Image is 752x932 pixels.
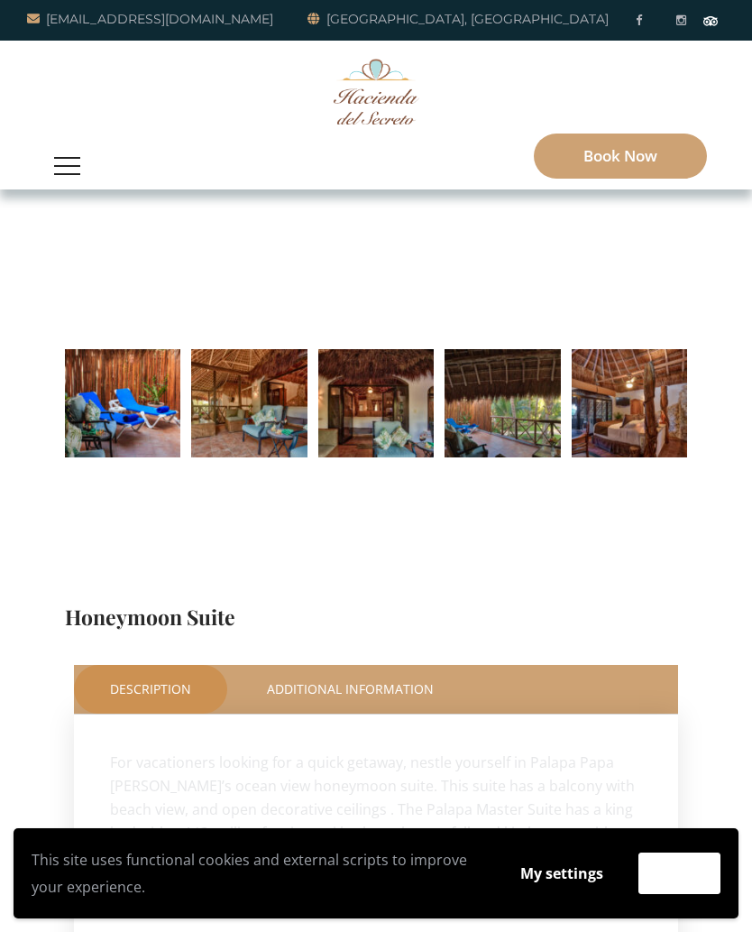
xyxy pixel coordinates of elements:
[32,846,485,900] p: This site uses functional cookies and external scripts to improve your experience.
[307,8,609,30] a: [GEOGRAPHIC_DATA], [GEOGRAPHIC_DATA]
[191,349,307,465] img: IMG_1315-150x150.jpg
[572,349,687,465] img: IMG_1337-150x150.jpg
[445,349,560,465] img: IMG_1331-150x150.jpg
[27,8,273,30] a: [EMAIL_ADDRESS][DOMAIN_NAME]
[74,665,227,714] a: Description
[638,853,720,895] button: Accept
[318,349,434,465] img: IMG_1322-150x150.jpg
[231,665,470,714] a: Additional Information
[65,603,235,631] a: Honeymoon Suite
[334,59,419,125] img: Awesome Logo
[65,349,180,465] img: IMG_1313-150x150.jpg
[703,16,718,25] img: Tripadvisor_logomark.svg
[110,751,642,915] p: For vacationers looking for a quick getaway, nestle yourself in Palapa Papa [PERSON_NAME]’s ocean...
[503,853,620,894] button: My settings
[534,134,707,179] a: Book Now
